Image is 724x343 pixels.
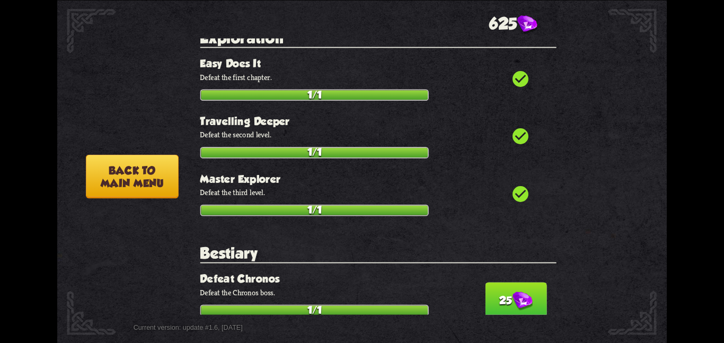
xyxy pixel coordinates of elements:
img: gem.png [513,292,533,311]
i: check_circle [511,69,530,88]
p: Defeat the first chapter. [200,72,556,82]
h2: Bestiary [200,244,556,263]
h3: Travelling Deeper [200,115,556,127]
h2: Exploration [200,29,556,48]
div: 625 [489,14,537,34]
h3: Easy Does It [200,57,556,69]
div: 1/1 [201,305,428,315]
div: 1/1 [201,148,428,157]
div: Current version: update #1.6, [DATE] [134,318,321,336]
h3: Master Explorer [200,172,556,184]
div: 1/1 [201,90,428,100]
button: 25 [485,282,546,320]
div: 1/1 [201,205,428,215]
i: check_circle [511,127,530,146]
p: Defeat the second level. [200,129,556,139]
p: Defeat the third level. [200,187,556,197]
h3: Defeat Chronos [200,272,556,285]
p: Defeat the Chronos boss. [200,287,556,297]
button: Back tomain menu [86,154,179,198]
img: gem.png [517,15,537,34]
i: check_circle [511,184,530,204]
